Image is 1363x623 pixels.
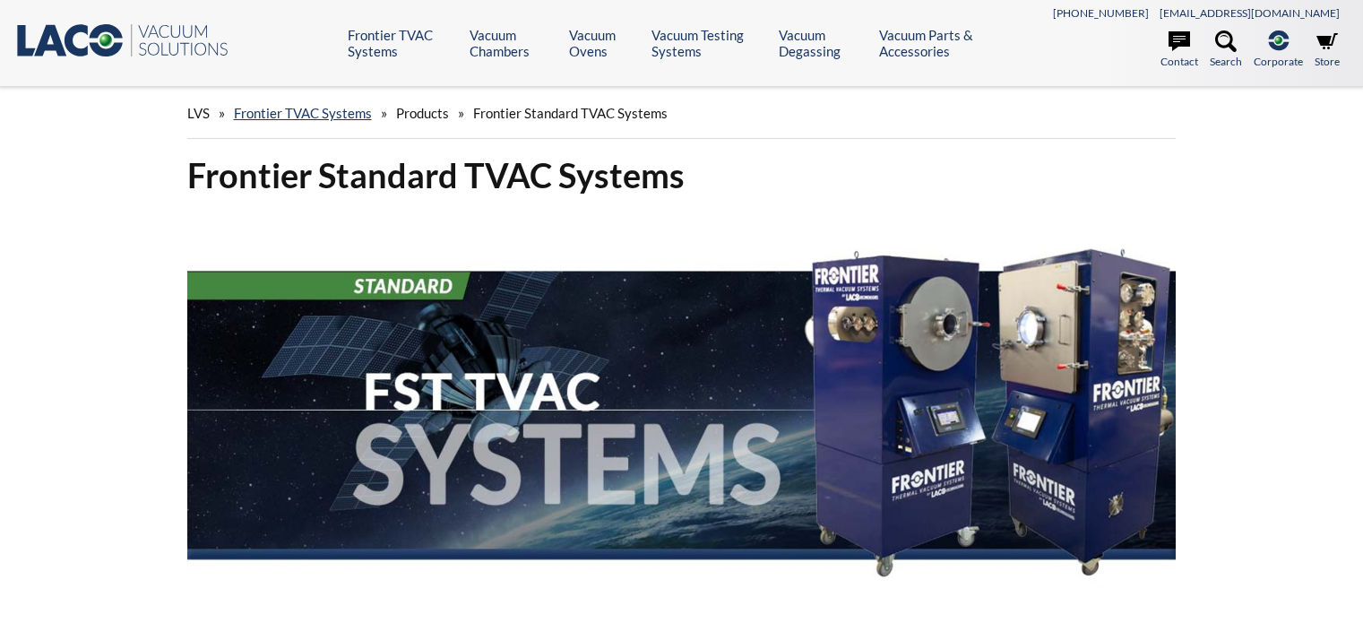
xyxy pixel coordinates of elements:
[569,27,638,59] a: Vacuum Ovens
[234,105,372,121] a: Frontier TVAC Systems
[187,153,1177,197] h1: Frontier Standard TVAC Systems
[348,27,456,59] a: Frontier TVAC Systems
[1315,30,1340,70] a: Store
[1210,30,1242,70] a: Search
[1160,30,1198,70] a: Contact
[1254,53,1303,70] span: Corporate
[470,27,556,59] a: Vacuum Chambers
[651,27,765,59] a: Vacuum Testing Systems
[473,105,668,121] span: Frontier Standard TVAC Systems
[187,88,1177,139] div: » » »
[1160,6,1340,20] a: [EMAIL_ADDRESS][DOMAIN_NAME]
[1053,6,1149,20] a: [PHONE_NUMBER]
[779,27,866,59] a: Vacuum Degassing
[187,105,210,121] span: LVS
[396,105,449,121] span: Products
[879,27,1011,59] a: Vacuum Parts & Accessories
[187,212,1177,608] img: FST TVAC Systems header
